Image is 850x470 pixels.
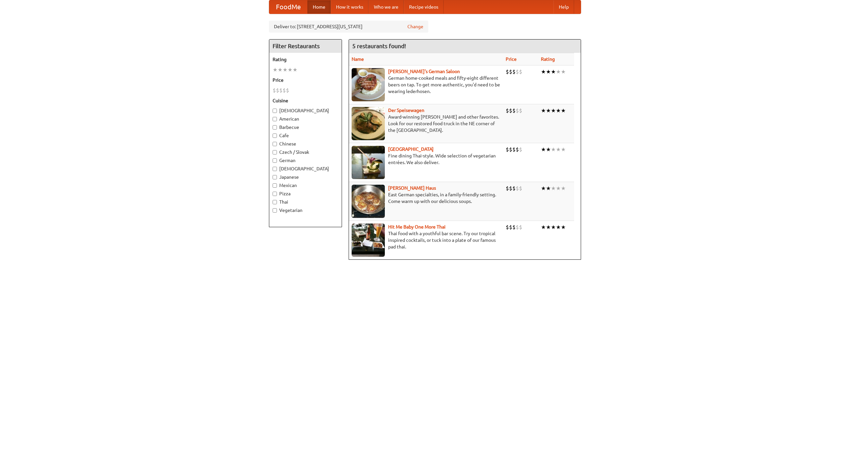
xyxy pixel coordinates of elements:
li: ★ [551,185,556,192]
p: Fine dining Thai-style. Wide selection of vegetarian entrées. We also deliver. [352,152,500,166]
h5: Rating [273,56,338,63]
input: Vegetarian [273,208,277,213]
li: $ [516,224,519,231]
li: $ [509,146,512,153]
input: Japanese [273,175,277,179]
div: Deliver to: [STREET_ADDRESS][US_STATE] [269,21,428,33]
li: ★ [551,224,556,231]
li: $ [506,185,509,192]
li: $ [519,224,522,231]
a: Hit Me Baby One More Thai [388,224,446,230]
li: $ [509,224,512,231]
li: ★ [551,68,556,75]
li: ★ [278,66,283,73]
li: ★ [556,224,561,231]
li: $ [506,68,509,75]
a: [PERSON_NAME] Haus [388,185,436,191]
li: $ [283,87,286,94]
li: $ [512,146,516,153]
li: ★ [556,107,561,114]
li: $ [516,146,519,153]
img: kohlhaus.jpg [352,185,385,218]
a: Who we are [369,0,404,14]
label: Pizza [273,190,338,197]
a: Change [407,23,423,30]
label: Chinese [273,141,338,147]
p: East German specialties, in a family-friendly setting. Come warm up with our delicious soups. [352,191,500,205]
li: $ [519,185,522,192]
a: Der Speisewagen [388,108,424,113]
ng-pluralize: 5 restaurants found! [352,43,406,49]
label: [DEMOGRAPHIC_DATA] [273,165,338,172]
a: How it works [331,0,369,14]
li: $ [516,68,519,75]
label: Thai [273,199,338,205]
li: $ [512,107,516,114]
input: Cafe [273,134,277,138]
img: esthers.jpg [352,68,385,101]
li: $ [519,107,522,114]
a: Help [553,0,574,14]
input: [DEMOGRAPHIC_DATA] [273,167,277,171]
input: Czech / Slovak [273,150,277,154]
input: Chinese [273,142,277,146]
a: FoodMe [269,0,307,14]
li: ★ [551,107,556,114]
h5: Price [273,77,338,83]
input: German [273,158,277,163]
li: $ [273,87,276,94]
li: ★ [546,107,551,114]
a: Rating [541,56,555,62]
p: German home-cooked meals and fifty-eight different beers on tap. To get more authentic, you'd nee... [352,75,500,95]
li: ★ [546,68,551,75]
a: Name [352,56,364,62]
li: $ [509,107,512,114]
label: Cafe [273,132,338,139]
img: babythai.jpg [352,224,385,257]
li: ★ [556,185,561,192]
p: Award-winning [PERSON_NAME] and other favorites. Look for our restored food truck in the NE corne... [352,114,500,134]
li: $ [506,224,509,231]
li: $ [519,68,522,75]
li: ★ [288,66,293,73]
label: German [273,157,338,164]
li: $ [286,87,289,94]
label: American [273,116,338,122]
li: $ [512,185,516,192]
li: ★ [273,66,278,73]
a: [PERSON_NAME]'s German Saloon [388,69,460,74]
li: ★ [541,185,546,192]
li: ★ [541,68,546,75]
label: Mexican [273,182,338,189]
a: Recipe videos [404,0,444,14]
li: ★ [556,146,561,153]
li: $ [516,185,519,192]
a: [GEOGRAPHIC_DATA] [388,146,434,152]
li: ★ [546,185,551,192]
a: Price [506,56,517,62]
label: Czech / Slovak [273,149,338,155]
label: Vegetarian [273,207,338,214]
input: American [273,117,277,121]
li: ★ [551,146,556,153]
li: ★ [541,146,546,153]
li: $ [512,68,516,75]
img: satay.jpg [352,146,385,179]
label: Japanese [273,174,338,180]
li: $ [516,107,519,114]
h4: Filter Restaurants [269,40,342,53]
a: Home [307,0,331,14]
li: ★ [541,224,546,231]
li: $ [506,146,509,153]
input: Mexican [273,183,277,188]
li: ★ [293,66,297,73]
li: ★ [546,224,551,231]
li: ★ [541,107,546,114]
p: Thai food with a youthful bar scene. Try our tropical inspired cocktails, or tuck into a plate of... [352,230,500,250]
li: ★ [561,146,566,153]
li: ★ [283,66,288,73]
li: $ [506,107,509,114]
